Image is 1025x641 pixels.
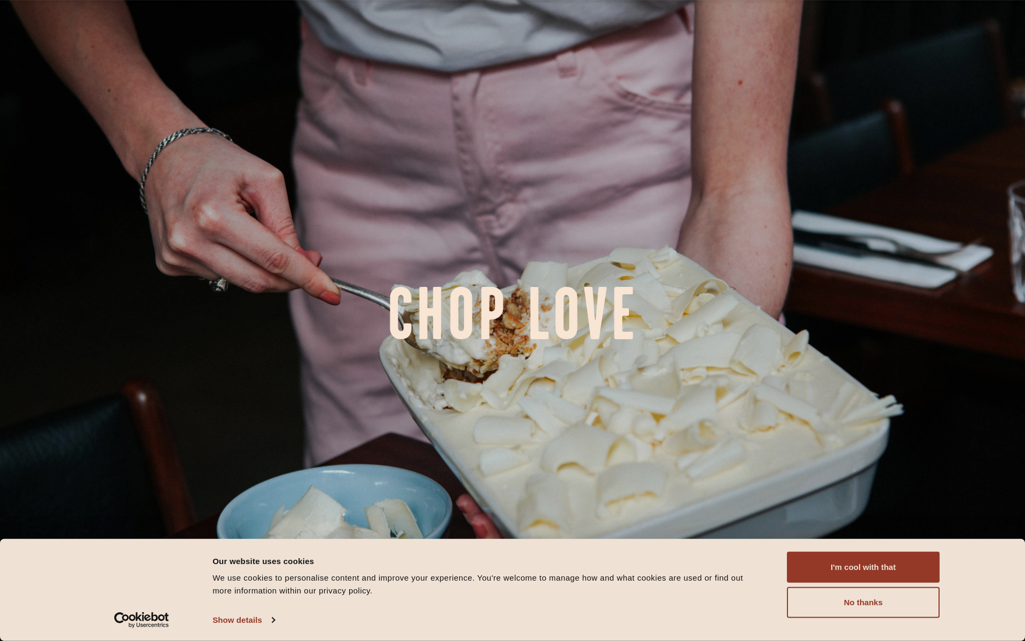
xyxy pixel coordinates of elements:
div: Our website uses cookies [212,554,763,567]
button: I'm cool with that [787,552,940,583]
div: We use cookies to personalise content and improve your experience. You're welcome to manage how a... [212,572,763,597]
a: Show details [212,612,274,628]
a: Usercentrics Cookiebot - opens in a new window [95,612,188,628]
button: No thanks [787,587,940,618]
